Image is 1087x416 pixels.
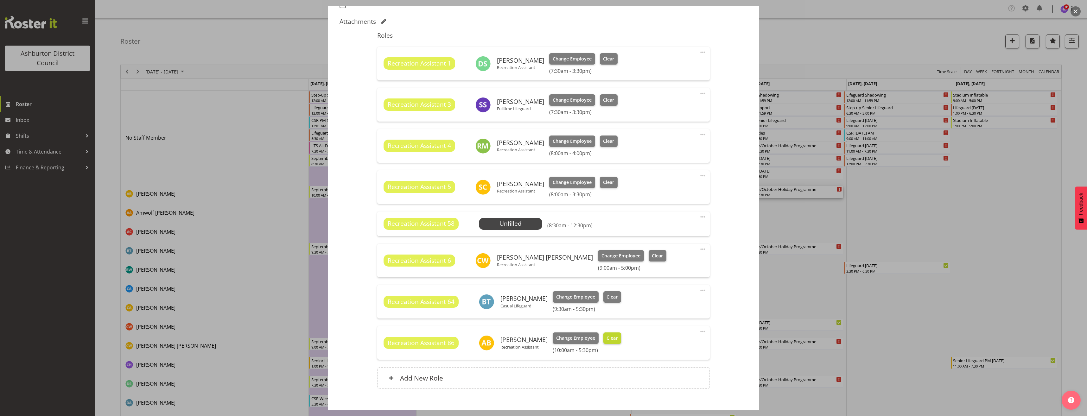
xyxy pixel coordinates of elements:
button: Clear [603,332,621,344]
button: Change Employee [598,250,644,262]
span: Clear [607,293,618,300]
img: alex-bateman10530.jpg [479,335,494,350]
h6: [PERSON_NAME] [497,180,544,187]
span: Recreation Assistant 86 [388,338,455,348]
button: Clear [600,136,618,147]
span: Clear [603,97,614,104]
p: Recreation Assistant [497,262,593,267]
span: Clear [603,55,614,62]
h6: (10:00am - 5:30pm) [553,347,621,353]
span: Change Employee [553,97,592,104]
p: Fulltime Lifeguard [497,106,544,111]
span: Recreation Assistant 1 [388,59,451,68]
span: Recreation Assistant 5 [388,182,451,192]
h6: (7:30am - 3:30pm) [549,68,618,74]
p: Casual Lifeguard [500,303,548,308]
span: Recreation Assistant 3 [388,100,451,109]
button: Change Employee [553,291,599,303]
h6: (9:30am - 5:30pm) [553,306,621,312]
h5: Roles [377,32,709,39]
p: Recreation Assistant [497,188,544,193]
span: Change Employee [556,335,595,342]
span: Change Employee [553,55,592,62]
h6: (8:30am - 12:30pm) [547,222,593,229]
button: Clear [600,94,618,106]
img: stella-clyne8785.jpg [475,180,491,195]
h6: [PERSON_NAME] [PERSON_NAME] [497,254,593,261]
p: Recreation Assistant [500,344,548,350]
h6: (9:00am - 5:00pm) [598,265,666,271]
span: Change Employee [556,293,595,300]
button: Change Employee [549,53,595,65]
span: Change Employee [553,179,592,186]
button: Change Employee [553,332,599,344]
h6: (8:00am - 4:00pm) [549,150,618,156]
p: Recreation Assistant [497,65,544,70]
span: Feedback [1078,193,1084,215]
p: Recreation Assistant [497,147,544,152]
h6: [PERSON_NAME] [500,336,548,343]
button: Clear [603,291,621,303]
button: Change Employee [549,177,595,188]
h6: [PERSON_NAME] [497,98,544,105]
img: help-xxl-2.png [1068,397,1074,403]
button: Clear [600,53,618,65]
button: Clear [649,250,667,262]
img: rose-mckay11084.jpg [475,138,491,154]
h6: [PERSON_NAME] [497,57,544,64]
h5: Attachments [340,18,376,25]
img: darlene-swim-school5509.jpg [475,56,491,71]
span: Recreation Assistant 6 [388,256,451,265]
span: Clear [603,179,614,186]
img: sawyer-stewart6152.jpg [475,97,491,112]
h6: Add New Role [400,374,443,382]
button: Change Employee [549,94,595,106]
img: bailey-tait444.jpg [479,294,494,309]
button: Feedback - Show survey [1075,186,1087,230]
h6: (8:00am - 3:30pm) [549,191,618,198]
span: Recreation Assistant 64 [388,297,455,306]
h6: [PERSON_NAME] [500,295,548,302]
span: Clear [603,138,614,145]
span: Clear [607,335,618,342]
span: Unfilled [499,219,522,228]
span: Recreation Assistant 4 [388,141,451,150]
span: Change Employee [601,252,640,259]
h6: (7:30am - 3:30pm) [549,109,618,115]
span: Recreation Assistant 58 [388,219,455,228]
img: charlotte-wilson10306.jpg [475,253,491,268]
span: Clear [652,252,663,259]
button: Clear [600,177,618,188]
button: Change Employee [549,136,595,147]
span: Change Employee [553,138,592,145]
h6: [PERSON_NAME] [497,139,544,146]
